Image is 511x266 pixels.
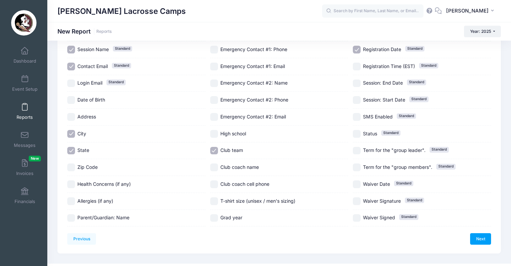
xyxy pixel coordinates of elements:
[9,43,41,67] a: Dashboard
[67,130,75,138] input: City
[210,113,218,121] input: Emergency Contact #2: Email
[67,197,75,205] input: Allergies (if any)
[353,130,361,138] input: StatusStandard
[446,7,489,15] span: [PERSON_NAME]
[77,164,98,170] span: Zip Code
[363,97,405,103] span: Session: Start Date
[353,80,361,87] input: Session: End DateStandard
[363,181,390,187] span: Waiver Date
[220,63,285,69] span: Emergency Contact #1: Email
[210,63,218,70] input: Emergency Contact #1: Email
[220,97,288,103] span: Emergency Contact #2: Phone
[112,63,131,68] span: Standard
[77,97,105,103] span: Date of Birth
[397,113,416,119] span: Standard
[113,46,132,51] span: Standard
[363,147,425,153] span: Term for the "group leader".
[67,96,75,104] input: Date of Birth
[405,198,424,203] span: Standard
[96,29,112,34] a: Reports
[67,63,75,70] input: Contact EmailStandard
[381,130,400,136] span: Standard
[353,163,361,171] input: Term for the "group members".Standard
[77,80,102,86] span: Login Email
[67,163,75,171] input: Zip Code
[220,215,242,220] span: Grad year
[77,181,131,187] span: Health Concerns (if any)
[67,180,75,188] input: Health Concerns (if any)
[57,3,186,19] h1: [PERSON_NAME] Lacrosse Camps
[363,215,395,220] span: Waiver Signed
[220,131,246,136] span: High school
[210,214,218,222] input: Grad year
[67,113,75,121] input: Address
[442,3,501,19] button: [PERSON_NAME]
[210,96,218,104] input: Emergency Contact #2: Phone
[220,147,243,153] span: Club team
[409,96,429,102] span: Standard
[470,233,491,245] a: Next
[470,29,491,34] span: Year: 2025
[353,147,361,155] input: Term for the "group leader".Standard
[9,156,41,179] a: InvoicesNew
[405,46,424,51] span: Standard
[399,214,418,220] span: Standard
[353,63,361,70] input: Registration Time (EST)Standard
[353,113,361,121] input: SMS EnabledStandard
[419,63,438,68] span: Standard
[363,80,403,86] span: Session: End Date
[363,114,393,119] span: SMS Enabled
[353,180,361,188] input: Waiver DateStandard
[353,197,361,205] input: Waiver SignatureStandard
[16,171,33,176] span: Invoices
[210,147,218,155] input: Club team
[12,86,38,92] span: Event Setup
[77,63,108,69] span: Contact Email
[363,164,432,170] span: Term for the "group members".
[363,46,401,52] span: Registration Date
[67,233,96,245] a: Previous
[220,114,286,119] span: Emergency Contact #2: Email
[220,198,295,204] span: T-shirt size (unisex / men's sizing)
[220,46,287,52] span: Emergency Contact #1: Phone
[220,164,259,170] span: Club coach name
[353,46,361,53] input: Registration DateStandard
[9,71,41,95] a: Event Setup
[9,99,41,123] a: Reports
[363,131,377,136] span: Status
[67,46,75,53] input: Session NameStandard
[210,130,218,138] input: High school
[210,197,218,205] input: T-shirt size (unisex / men's sizing)
[436,164,456,169] span: Standard
[9,128,41,151] a: Messages
[210,46,218,53] input: Emergency Contact #1: Phone
[220,181,269,187] span: Club coach cell phone
[77,198,113,204] span: Allergies (if any)
[464,26,501,37] button: Year: 2025
[363,198,401,204] span: Waiver Signature
[15,199,35,204] span: Financials
[394,181,413,186] span: Standard
[322,4,423,18] input: Search by First Name, Last Name, or Email...
[67,80,75,87] input: Login EmailStandard
[77,215,129,220] span: Parent/Guardian: Name
[210,180,218,188] input: Club coach cell phone
[353,96,361,104] input: Session: Start DateStandard
[106,80,126,85] span: Standard
[11,10,36,36] img: Sara Tisdale Lacrosse Camps
[77,147,89,153] span: State
[407,80,426,85] span: Standard
[220,80,288,86] span: Emergency Contact #2: Name
[57,28,112,35] h1: New Report
[77,46,109,52] span: Session Name
[210,163,218,171] input: Club coach name
[9,184,41,207] a: Financials
[430,147,449,152] span: Standard
[14,58,36,64] span: Dashboard
[29,156,41,161] span: New
[67,214,75,222] input: Parent/Guardian: Name
[353,214,361,222] input: Waiver SignedStandard
[14,142,35,148] span: Messages
[77,114,96,119] span: Address
[77,131,86,136] span: City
